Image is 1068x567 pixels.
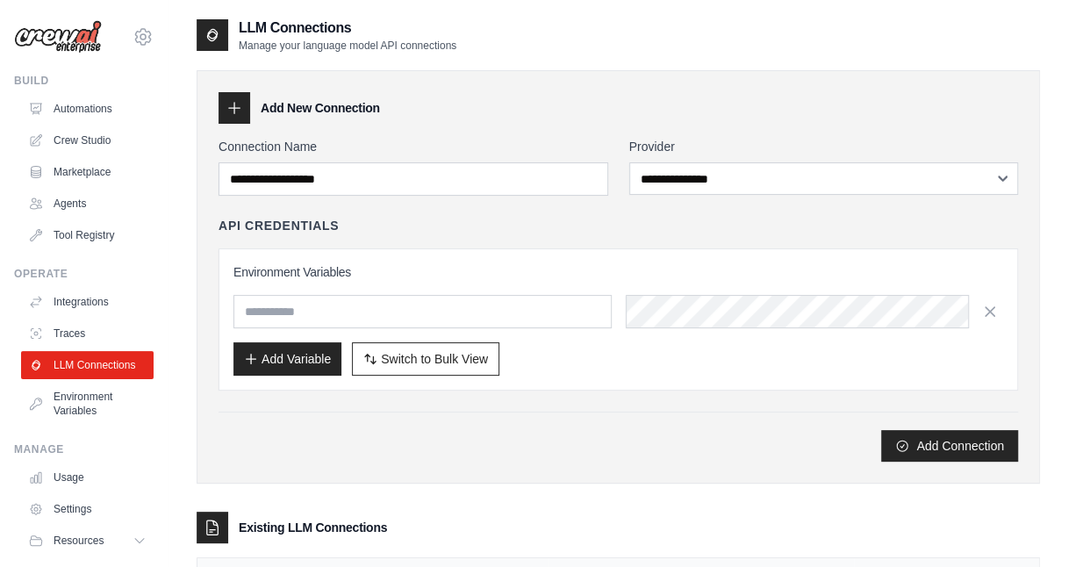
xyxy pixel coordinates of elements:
img: Logo [14,20,102,54]
a: Traces [21,319,154,348]
button: Resources [21,527,154,555]
a: Crew Studio [21,126,154,154]
label: Provider [629,138,1019,155]
button: Switch to Bulk View [352,342,499,376]
h3: Environment Variables [233,263,1003,281]
a: Integrations [21,288,154,316]
a: Agents [21,190,154,218]
a: Environment Variables [21,383,154,425]
a: Automations [21,95,154,123]
a: Settings [21,495,154,523]
label: Connection Name [219,138,608,155]
span: Resources [54,534,104,548]
h4: API Credentials [219,217,339,234]
a: Marketplace [21,158,154,186]
p: Manage your language model API connections [239,39,456,53]
a: LLM Connections [21,351,154,379]
h3: Existing LLM Connections [239,519,387,536]
h2: LLM Connections [239,18,456,39]
div: Build [14,74,154,88]
a: Usage [21,463,154,492]
button: Add Connection [881,430,1018,462]
a: Tool Registry [21,221,154,249]
span: Switch to Bulk View [381,350,488,368]
div: Manage [14,442,154,456]
h3: Add New Connection [261,99,380,117]
button: Add Variable [233,342,341,376]
div: Operate [14,267,154,281]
